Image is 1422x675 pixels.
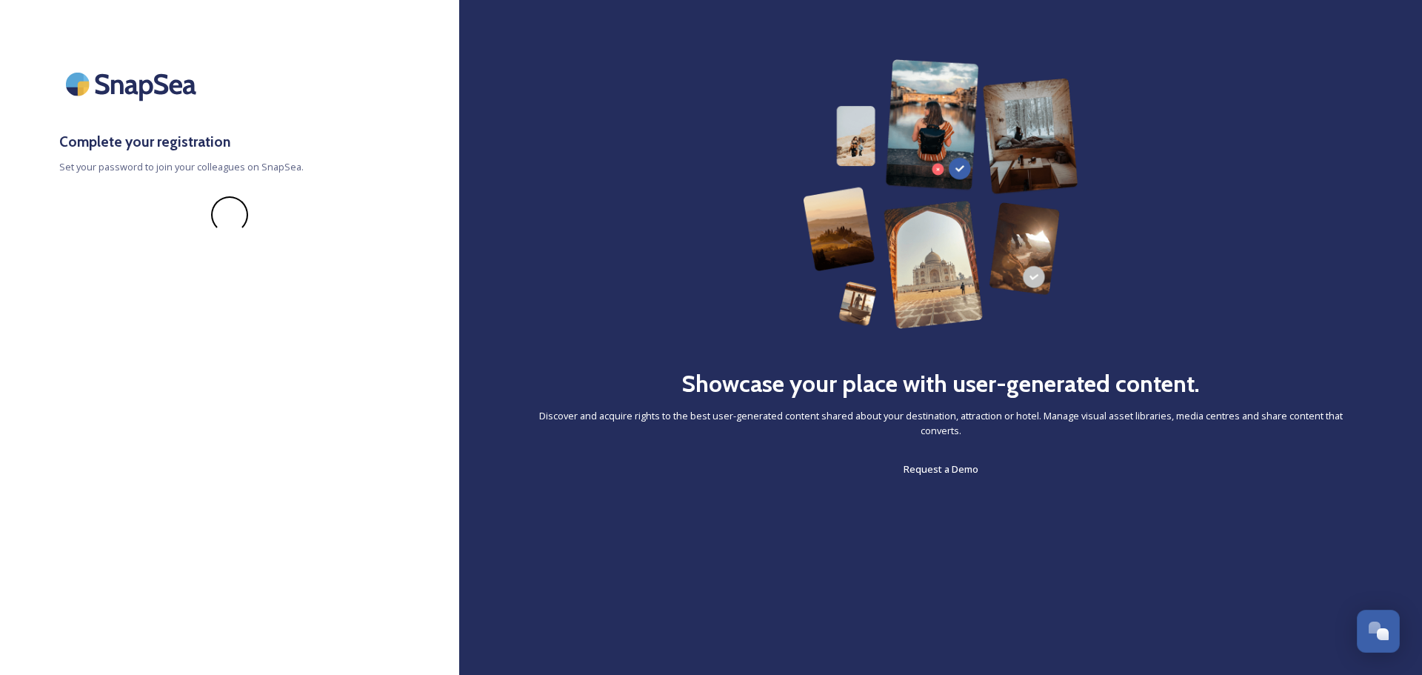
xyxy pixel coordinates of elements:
[59,131,400,153] h3: Complete your registration
[904,462,978,476] span: Request a Demo
[904,460,978,478] a: Request a Demo
[681,366,1200,402] h2: Showcase your place with user-generated content.
[1357,610,1400,653] button: Open Chat
[59,59,207,109] img: SnapSea Logo
[518,409,1363,437] span: Discover and acquire rights to the best user-generated content shared about your destination, att...
[59,160,400,174] span: Set your password to join your colleagues on SnapSea.
[803,59,1078,329] img: 63b42ca75bacad526042e722_Group%20154-p-800.png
